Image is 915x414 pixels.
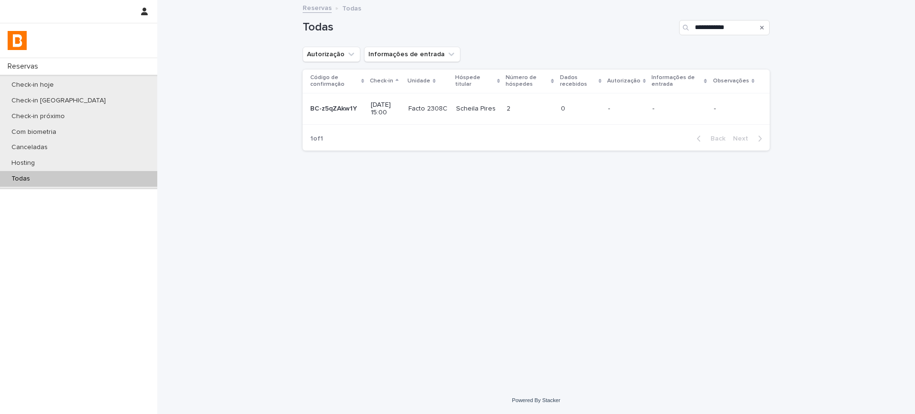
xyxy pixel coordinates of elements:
[652,105,706,113] p: -
[714,105,754,113] p: -
[456,103,498,113] p: Scheila Pires
[705,135,725,142] span: Back
[561,103,567,113] p: 0
[364,47,460,62] button: Informações de entrada
[607,76,640,86] p: Autorização
[608,105,645,113] p: -
[408,103,449,113] p: Facto 2308C
[4,159,42,167] p: Hosting
[303,20,675,34] h1: Todas
[303,47,360,62] button: Autorização
[4,81,61,89] p: Check-in hoje
[733,135,754,142] span: Next
[371,101,401,117] p: [DATE] 15:00
[507,103,512,113] p: 2
[4,143,55,151] p: Canceladas
[560,72,596,90] p: Dados recebidos
[4,175,38,183] p: Todas
[342,2,361,13] p: Todas
[310,72,359,90] p: Código de confirmação
[729,134,770,143] button: Next
[4,112,72,121] p: Check-in próximo
[4,128,64,136] p: Com biometria
[679,20,770,35] input: Search
[303,93,770,125] tr: BC-z5qZAkw1YBC-z5qZAkw1Y [DATE] 15:00Facto 2308CFacto 2308C Scheila PiresScheila Pires 22 00 ---
[303,2,332,13] a: Reservas
[651,72,701,90] p: Informações de entrada
[310,103,359,113] p: BC-z5qZAkw1Y
[8,31,27,50] img: zVaNuJHRTjyIjT5M9Xd5
[506,72,549,90] p: Número de hóspedes
[370,76,393,86] p: Check-in
[303,127,331,151] p: 1 of 1
[4,62,46,71] p: Reservas
[4,97,113,105] p: Check-in [GEOGRAPHIC_DATA]
[455,72,495,90] p: Hóspede titular
[689,134,729,143] button: Back
[512,397,560,403] a: Powered By Stacker
[407,76,430,86] p: Unidade
[713,76,749,86] p: Observações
